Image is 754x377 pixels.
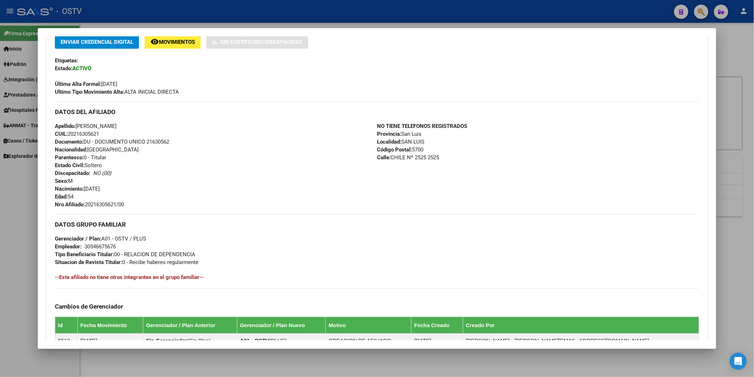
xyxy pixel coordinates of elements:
button: Movimientos [145,35,201,48]
strong: Localidad: [377,139,401,145]
strong: Parentesco: [55,154,84,161]
td: [DATE] [411,334,463,347]
span: M [55,178,73,184]
span: 20216305621 [55,131,99,137]
span: 20216305621/00 [55,201,124,208]
div: 30546675676 [84,243,116,251]
td: [DATE] [77,334,143,347]
strong: Tipo Beneficiario Titular: [55,251,114,258]
th: Creado Por [463,317,699,334]
span: [DATE] [55,81,117,87]
span: 0 - Recibe haberes regularmente [55,259,198,265]
td: [PERSON_NAME] - [PERSON_NAME][EMAIL_ADDRESS][DOMAIN_NAME] [463,334,699,347]
span: CHILE Nº 2525 2525 [377,154,439,161]
span: [PERSON_NAME] [55,123,117,129]
th: Fecha Creado [411,317,463,334]
strong: A01 - OSTV [240,337,269,344]
td: ( ) [237,334,326,347]
span: SAN LUIS [377,139,424,145]
strong: Nacionalidad: [55,146,87,153]
span: 0 - Titular [55,154,106,161]
strong: Código Postal: [377,146,412,153]
strong: Provincia: [377,131,401,137]
th: Id [55,317,77,334]
span: Soltero [55,162,102,169]
strong: Etiquetas: [55,57,78,64]
span: 5700 [377,146,423,153]
strong: CUIL: [55,131,68,137]
strong: Nro Afiliado: [55,201,85,208]
h4: --Este afiliado no tiene otros integrantes en el grupo familiar-- [55,273,699,281]
span: Sin Plan [189,337,209,344]
td: 5513 [55,334,77,347]
strong: Edad: [55,193,68,200]
div: Open Intercom Messenger [730,353,747,370]
mat-icon: remove_red_eye [150,37,159,46]
strong: Discapacitado: [55,170,90,176]
th: Gerenciador / Plan Nuevo [237,317,326,334]
span: Enviar Credencial Digital [61,39,133,46]
span: DU - DOCUMENTO UNICO 21630562 [55,139,169,145]
td: ( ) [143,334,237,347]
span: PLUS [271,337,285,344]
i: NO (00) [93,170,111,176]
strong: Ultimo Tipo Movimiento Alta: [55,89,124,95]
span: [GEOGRAPHIC_DATA] [55,146,139,153]
span: Movimientos [159,39,195,46]
span: A01 - OSTV / PLUS [55,236,146,242]
button: Sin Certificado Discapacidad [206,35,308,48]
th: Gerenciador / Plan Anterior [143,317,237,334]
strong: NO TIENE TELEFONOS REGISTRADOS [377,123,467,129]
strong: Calle: [377,154,391,161]
span: 00 - RELACION DE DEPENDENCIA [55,251,195,258]
span: 54 [55,193,73,200]
strong: Estado: [55,65,72,72]
strong: Estado Civil: [55,162,84,169]
span: [DATE] [55,186,100,192]
strong: Gerenciador / Plan: [55,236,101,242]
td: CREACION DE AFILIADO [326,334,411,347]
span: San Luis [377,131,422,137]
strong: ACTIVO [72,65,91,72]
th: Motivo [326,317,411,334]
h3: DATOS DEL AFILIADO [55,108,699,116]
strong: Situacion de Revista Titular: [55,259,122,265]
strong: Última Alta Formal: [55,81,101,87]
span: Sin Certificado Discapacidad [220,39,303,46]
th: Fecha Movimiento [77,317,143,334]
div: Datos de Empadronamiento [46,24,708,365]
strong: Documento: [55,139,83,145]
strong: Sin Gerenciador [146,337,187,344]
strong: Empleador: [55,243,82,250]
h3: DATOS GRUPO FAMILIAR [55,221,699,228]
strong: Apellido: [55,123,76,129]
span: ALTA INICIAL DIRECTA [55,89,179,95]
strong: Nacimiento: [55,186,84,192]
h3: Cambios de Gerenciador [55,303,699,310]
button: Enviar Credencial Digital [55,35,139,48]
strong: Sexo: [55,178,68,184]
